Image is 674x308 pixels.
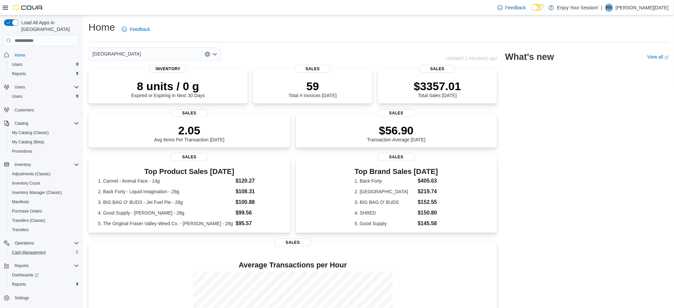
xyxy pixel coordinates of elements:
[9,217,48,225] a: Transfers (Classic)
[355,199,415,206] dt: 3. BIG BAG O' BUDS
[414,79,461,98] div: Total Sales [DATE]
[9,138,47,146] a: My Catalog (Beta)
[7,207,82,216] button: Purchase Orders
[154,124,224,137] p: 2.05
[130,26,150,33] span: Feedback
[131,79,205,93] p: 8 units / 0 g
[119,23,153,36] a: Feedback
[418,220,438,228] dd: $145.58
[355,168,438,176] h3: Top Brand Sales [DATE]
[12,119,31,127] button: Catalog
[98,168,281,176] h3: Top Product Sales [DATE]
[7,179,82,188] button: Inventory Count
[12,181,40,186] span: Inventory Count
[606,4,612,12] span: RN
[7,188,82,197] button: Inventory Manager (Classic)
[12,199,29,205] span: Manifests
[236,177,281,185] dd: $120.27
[9,70,29,78] a: Reports
[7,280,82,289] button: Reports
[9,179,43,187] a: Inventory Count
[7,92,82,101] button: Users
[15,162,31,167] span: Inventory
[13,4,43,11] img: Cova
[12,209,42,214] span: Purchase Orders
[1,160,82,169] button: Inventory
[98,210,233,216] dt: 4. Good Supply - [PERSON_NAME] - 28g
[171,109,208,117] span: Sales
[367,124,426,142] div: Transaction Average [DATE]
[601,4,603,12] p: |
[9,280,79,288] span: Reports
[7,128,82,137] button: My Catalog (Classic)
[212,52,217,57] button: Open list of options
[12,71,26,77] span: Reports
[7,216,82,225] button: Transfers (Classic)
[12,227,29,232] span: Transfers
[420,65,456,73] span: Sales
[94,261,492,269] h4: Average Transactions per Hour
[12,62,22,67] span: Users
[19,19,79,33] span: Load All Apps in [GEOGRAPHIC_DATA]
[12,171,51,177] span: Adjustments (Classic)
[236,188,281,196] dd: $108.31
[7,169,82,179] button: Adjustments (Classic)
[12,51,79,59] span: Home
[12,239,37,247] button: Operations
[171,153,208,161] span: Sales
[12,106,79,114] span: Customers
[9,217,79,225] span: Transfers (Classic)
[9,138,79,146] span: My Catalog (Beta)
[1,119,82,128] button: Catalog
[289,79,337,98] div: Total # Invoices [DATE]
[355,188,415,195] dt: 2. [GEOGRAPHIC_DATA]
[12,250,46,255] span: Cash Management
[12,130,49,135] span: My Catalog (Classic)
[92,50,141,58] span: [GEOGRAPHIC_DATA]
[9,207,45,215] a: Purchase Orders
[15,84,25,90] span: Users
[9,198,79,206] span: Manifests
[12,262,79,270] span: Reports
[289,79,337,93] p: 59
[12,294,79,302] span: Settings
[149,65,187,73] span: Inventory
[12,161,34,169] button: Inventory
[236,198,281,206] dd: $100.88
[355,220,415,227] dt: 5. Good Supply
[367,124,426,137] p: $56.90
[88,21,115,34] h1: Home
[9,198,32,206] a: Manifests
[7,69,82,78] button: Reports
[98,199,233,206] dt: 3. BIG BAG O' BUDS - Jet Fuel Pie - 28g
[1,82,82,92] button: Users
[12,83,79,91] span: Users
[12,149,32,154] span: Promotions
[9,179,79,187] span: Inventory Count
[1,105,82,115] button: Customers
[378,109,415,117] span: Sales
[9,189,79,197] span: Inventory Manager (Classic)
[15,295,29,301] span: Settings
[557,4,599,12] p: Enjoy Your Session!
[154,124,224,142] div: Avg Items Per Transaction [DATE]
[295,65,331,73] span: Sales
[9,248,48,256] a: Cash Management
[418,209,438,217] dd: $150.80
[236,220,281,228] dd: $95.57
[15,107,34,113] span: Customers
[7,248,82,257] button: Cash Management
[274,238,312,246] span: Sales
[616,4,669,12] p: [PERSON_NAME][DATE]
[9,92,25,100] a: Users
[665,56,669,60] svg: External link
[12,83,28,91] button: Users
[7,225,82,234] button: Transfers
[9,61,25,69] a: Users
[12,218,45,223] span: Transfers (Classic)
[15,240,34,246] span: Operations
[9,226,79,234] span: Transfers
[7,147,82,156] button: Promotions
[12,139,44,145] span: My Catalog (Beta)
[9,271,79,279] span: Dashboards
